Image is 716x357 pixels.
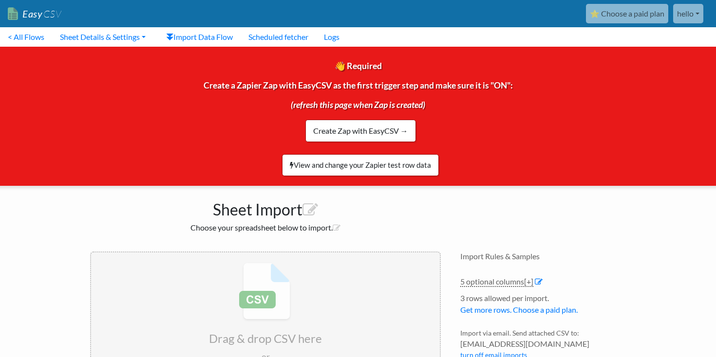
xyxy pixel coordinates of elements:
[673,4,703,23] a: hello
[241,27,316,47] a: Scheduled fetcher
[90,223,441,232] h2: Choose your spreadsheet below to import.
[460,338,626,350] span: [EMAIL_ADDRESS][DOMAIN_NAME]
[52,27,153,47] a: Sheet Details & Settings
[586,4,668,23] a: ⭐ Choose a paid plan
[524,277,533,286] span: [+]
[291,100,425,110] i: (refresh this page when Zap is created)
[460,292,626,321] li: 3 rows allowed per import.
[158,27,241,47] a: Import Data Flow
[90,196,441,219] h1: Sheet Import
[460,305,578,314] a: Get more rows. Choose a paid plan.
[282,154,439,176] a: View and change your Zapier test row data
[305,120,416,142] a: Create Zap with EasyCSV →
[42,8,61,20] span: CSV
[460,277,533,287] a: 5 optional columns[+]
[460,251,626,261] h4: Import Rules & Samples
[204,61,513,133] span: 👋 Required Create a Zapier Zap with EasyCSV as the first trigger step and make sure it is "ON":
[8,4,61,24] a: EasyCSV
[316,27,347,47] a: Logs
